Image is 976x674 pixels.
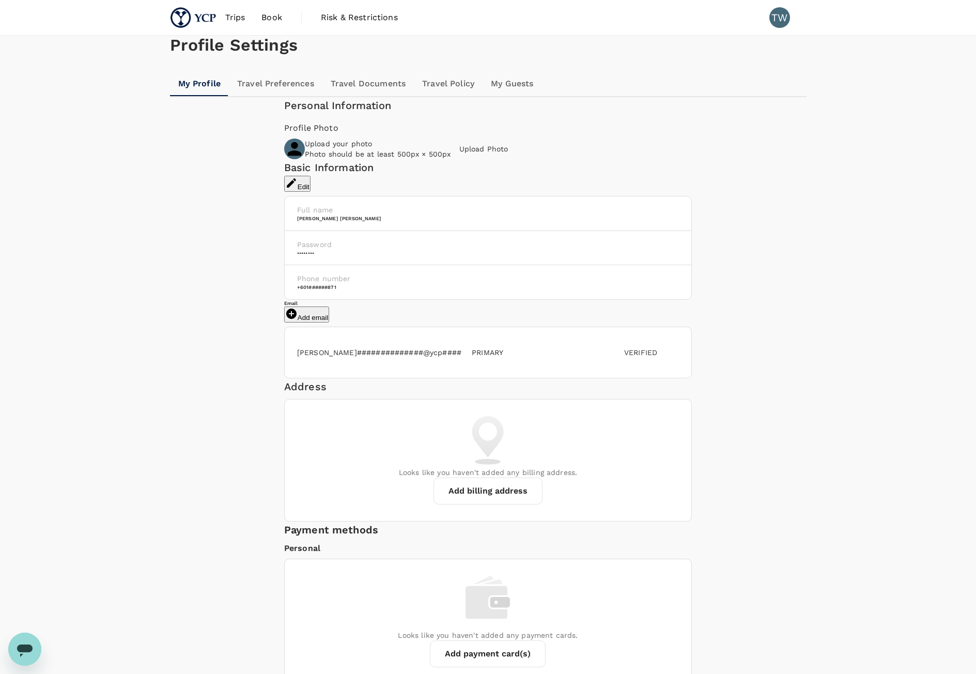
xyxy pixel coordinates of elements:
[322,71,414,96] a: Travel Documents
[284,122,692,134] div: Profile Photo
[229,71,322,96] a: Travel Preferences
[8,633,41,666] iframe: Button to launch messaging window
[284,300,692,307] h6: Email
[414,71,483,96] a: Travel Policy
[297,215,679,222] h6: [PERSON_NAME] [PERSON_NAME]
[297,250,679,256] h6: ••••••••
[472,416,504,465] img: billing
[297,205,679,215] p: Full name
[297,239,679,250] p: Password
[297,284,679,290] h6: +601######871
[225,11,245,24] span: Trips
[261,11,282,24] span: Book
[284,522,692,538] h6: Payment methods
[170,71,229,96] a: My Profile
[398,630,578,640] p: Looks like you haven't added any payment cards.
[284,176,311,192] button: Edit
[284,542,692,555] p: Personal
[321,11,398,24] span: Risk & Restrictions
[284,378,692,395] div: Address
[297,273,679,284] p: Phone number
[769,7,790,28] div: TW
[624,348,657,357] span: Verified
[305,149,451,159] p: Photo should be at least 500px × 500px
[170,6,217,29] img: YCP SG Pte. Ltd.
[466,348,509,357] span: PRIMARY
[483,71,541,96] a: My Guests
[170,36,807,55] h1: Profile Settings
[284,307,329,323] button: Add email
[305,139,451,149] div: Upload your photo
[284,97,692,114] div: Personal Information
[284,159,692,176] div: Basic Information
[430,640,546,667] button: Add payment card(s)
[466,576,510,619] img: payment
[399,467,577,478] p: Looks like you haven't added any billing address.
[459,145,508,153] span: Upload Photo
[433,478,543,504] button: Add billing address
[297,347,461,358] p: [PERSON_NAME]##############@ycp####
